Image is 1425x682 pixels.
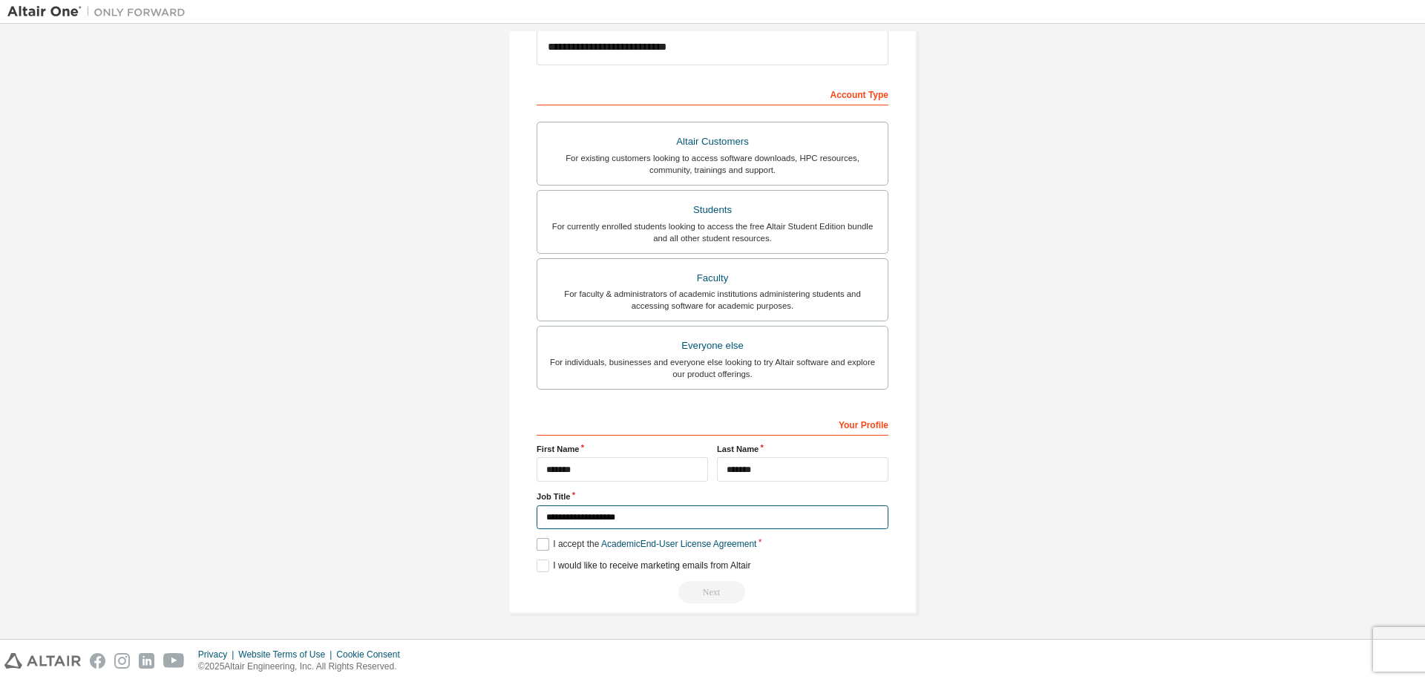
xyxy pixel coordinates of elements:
img: instagram.svg [114,653,130,669]
label: I accept the [537,538,756,551]
img: linkedin.svg [139,653,154,669]
div: Faculty [546,268,879,289]
div: Altair Customers [546,131,879,152]
label: I would like to receive marketing emails from Altair [537,560,750,572]
div: For faculty & administrators of academic institutions administering students and accessing softwa... [546,288,879,312]
label: Last Name [717,443,888,455]
div: Everyone else [546,335,879,356]
div: Read and acccept EULA to continue [537,581,888,603]
img: altair_logo.svg [4,653,81,669]
p: © 2025 Altair Engineering, Inc. All Rights Reserved. [198,660,409,673]
img: facebook.svg [90,653,105,669]
img: Altair One [7,4,193,19]
img: youtube.svg [163,653,185,669]
div: Privacy [198,649,238,660]
div: For currently enrolled students looking to access the free Altair Student Edition bundle and all ... [546,220,879,244]
label: Job Title [537,491,888,502]
div: For individuals, businesses and everyone else looking to try Altair software and explore our prod... [546,356,879,380]
div: Website Terms of Use [238,649,336,660]
div: Your Profile [537,412,888,436]
label: First Name [537,443,708,455]
div: Account Type [537,82,888,105]
div: For existing customers looking to access software downloads, HPC resources, community, trainings ... [546,152,879,176]
div: Students [546,200,879,220]
a: Academic End-User License Agreement [601,539,756,549]
div: Cookie Consent [336,649,408,660]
